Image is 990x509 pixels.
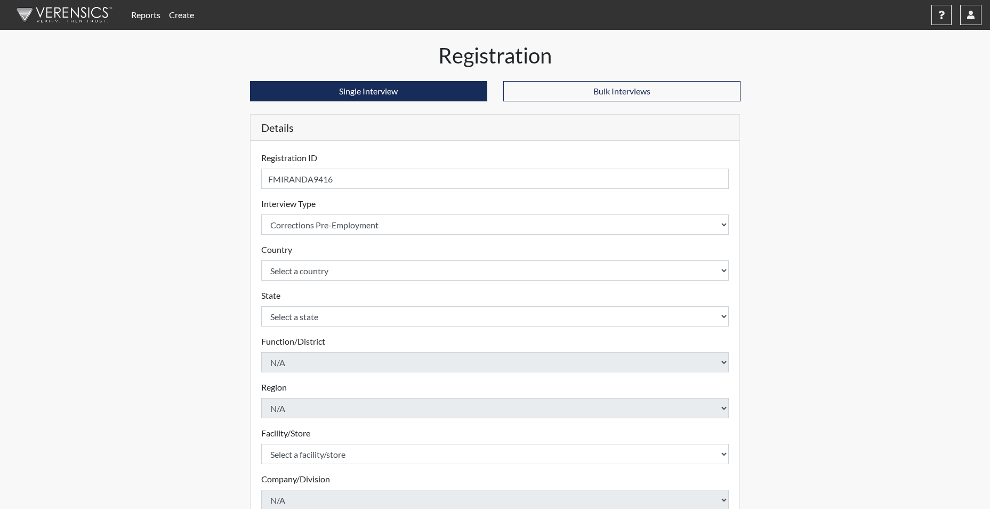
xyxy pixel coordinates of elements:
label: Region [261,381,287,394]
h1: Registration [250,43,741,68]
label: Country [261,243,292,256]
h5: Details [251,115,740,141]
button: Bulk Interviews [503,81,741,101]
label: State [261,289,280,302]
button: Single Interview [250,81,487,101]
label: Facility/Store [261,427,310,440]
label: Function/District [261,335,325,348]
input: Insert a Registration ID, which needs to be a unique alphanumeric value for each interviewee [261,169,729,189]
label: Company/Division [261,473,330,486]
label: Registration ID [261,152,317,164]
a: Reports [127,4,165,26]
a: Create [165,4,198,26]
label: Interview Type [261,197,316,210]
